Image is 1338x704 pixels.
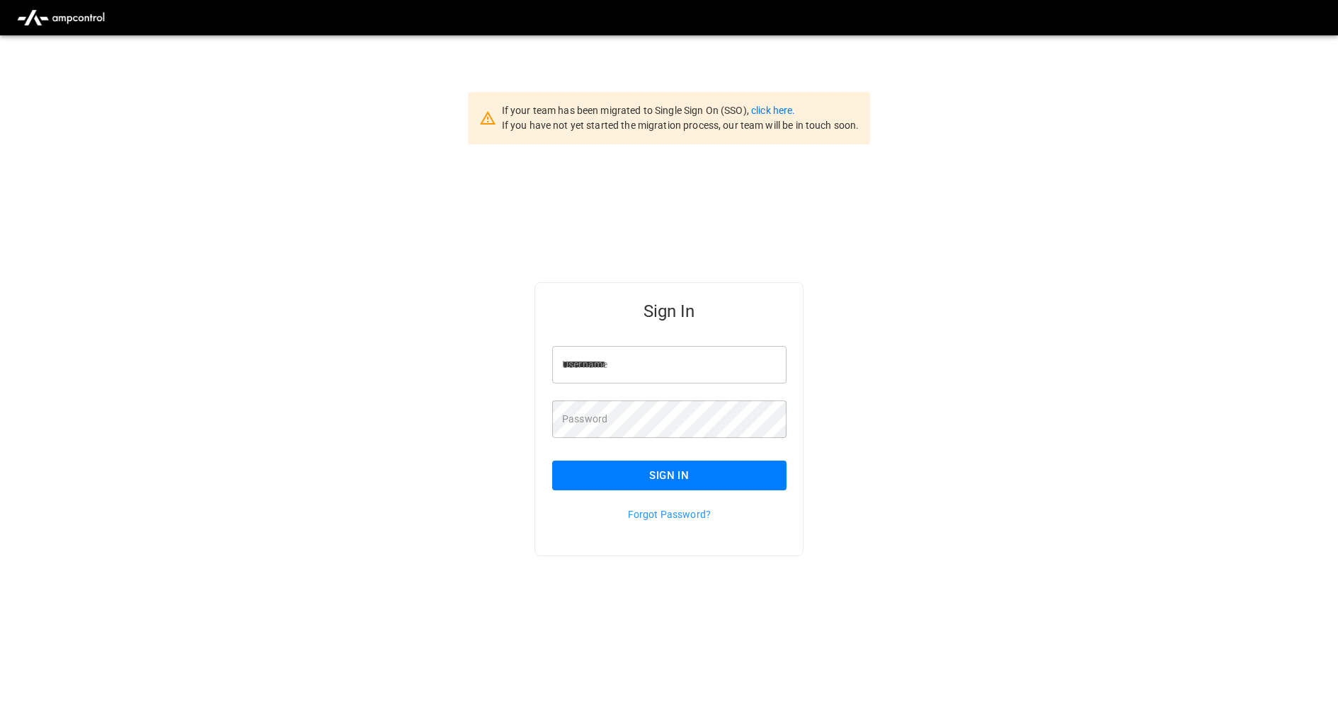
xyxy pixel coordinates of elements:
a: click here. [751,105,795,116]
img: ampcontrol.io logo [11,4,110,31]
span: If you have not yet started the migration process, our team will be in touch soon. [502,120,859,131]
span: If your team has been migrated to Single Sign On (SSO), [502,105,751,116]
h5: Sign In [552,300,787,323]
button: Sign In [552,461,787,490]
p: Forgot Password? [552,507,787,521]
